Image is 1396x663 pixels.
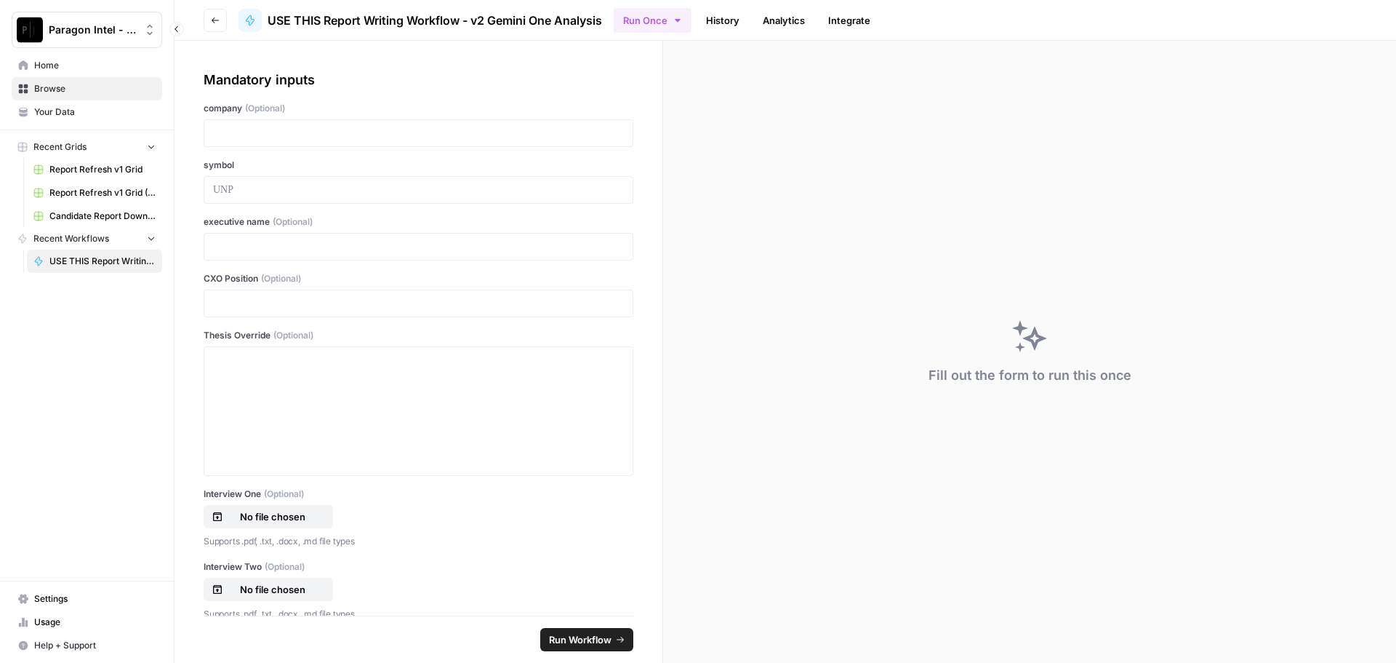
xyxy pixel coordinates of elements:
a: Home [12,54,162,77]
button: Workspace: Paragon Intel - Bill / Ty / Colby R&D [12,12,162,48]
button: Run Workflow [540,628,633,651]
p: Supports .pdf, .txt, .docx, .md file types [204,534,633,549]
label: Interview One [204,488,633,501]
span: (Optional) [265,560,305,573]
a: USE THIS Report Writing Workflow - v2 Gemini One Analysis [27,250,162,273]
label: CXO Position [204,272,633,285]
span: Help + Support [34,639,156,652]
a: Report Refresh v1 Grid [27,158,162,181]
span: Usage [34,616,156,629]
span: Browse [34,82,156,95]
button: Help + Support [12,634,162,657]
a: History [697,9,748,32]
span: Report Refresh v1 Grid (Copy) [49,186,156,199]
p: Supports .pdf, .txt, .docx, .md file types [204,607,633,622]
img: Paragon Intel - Bill / Ty / Colby R&D Logo [17,17,43,43]
button: No file chosen [204,578,333,601]
span: (Optional) [273,329,313,342]
span: Recent Grids [33,140,87,154]
button: Recent Grids [12,136,162,158]
span: (Optional) [261,272,301,285]
a: Report Refresh v1 Grid (Copy) [27,181,162,205]
a: Browse [12,77,162,100]
a: Integrate [819,9,879,32]
button: Recent Workflows [12,228,162,250]
span: Home [34,59,156,72]
div: Fill out the form to run this once [928,365,1131,386]
span: Run Workflow [549,632,611,647]
label: company [204,102,633,115]
span: Report Refresh v1 Grid [49,163,156,176]
label: executive name [204,215,633,229]
label: Interview Two [204,560,633,573]
span: Settings [34,592,156,606]
p: No file chosen [226,582,319,597]
a: Your Data [12,100,162,124]
a: Candidate Report Download Sheet [27,205,162,228]
a: Usage [12,611,162,634]
span: (Optional) [245,102,285,115]
span: USE THIS Report Writing Workflow - v2 Gemini One Analysis [49,255,156,268]
a: Settings [12,587,162,611]
p: No file chosen [226,509,319,524]
label: symbol [204,159,633,172]
span: Paragon Intel - Bill / Ty / [PERSON_NAME] R&D [49,23,137,37]
label: Thesis Override [204,329,633,342]
button: No file chosen [204,505,333,528]
span: USE THIS Report Writing Workflow - v2 Gemini One Analysis [268,12,602,29]
span: Your Data [34,106,156,119]
span: Recent Workflows [33,232,109,245]
span: (Optional) [273,215,313,229]
a: Analytics [754,9,814,32]
span: (Optional) [264,488,304,501]
a: USE THIS Report Writing Workflow - v2 Gemini One Analysis [238,9,602,32]
span: Candidate Report Download Sheet [49,210,156,223]
div: Mandatory inputs [204,70,633,90]
button: Run Once [614,8,691,33]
